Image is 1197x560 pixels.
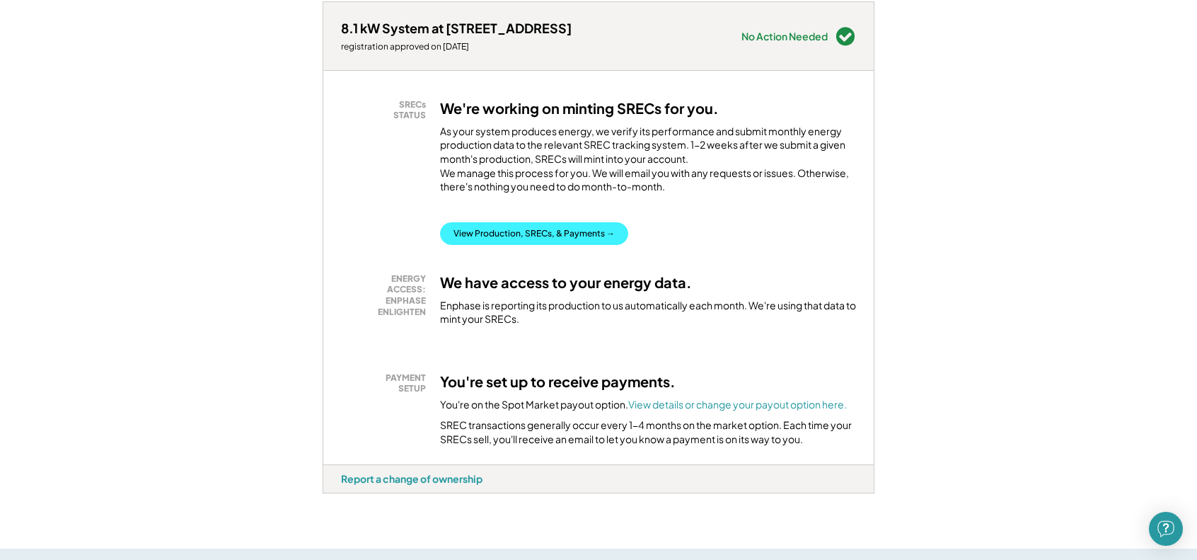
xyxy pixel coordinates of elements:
[440,372,676,391] h3: You're set up to receive payments.
[341,472,482,485] div: Report a change of ownership
[440,418,856,446] div: SREC transactions generally occur every 1-4 months on the market option. Each time your SRECs sel...
[440,125,856,201] div: As your system produces energy, we verify its performance and submit monthly energy production da...
[341,41,572,52] div: registration approved on [DATE]
[440,222,628,245] button: View Production, SRECs, & Payments →
[341,20,572,36] div: 8.1 kW System at [STREET_ADDRESS]
[323,493,369,499] div: 571twvgs - MD 1.5x (BT)
[1149,512,1183,546] div: Open Intercom Messenger
[628,398,847,411] a: View details or change your payout option here.
[348,273,426,317] div: ENERGY ACCESS: ENPHASE ENLIGHTEN
[348,372,426,394] div: PAYMENT SETUP
[348,99,426,121] div: SRECs STATUS
[440,398,847,412] div: You're on the Spot Market payout option.
[440,273,692,292] h3: We have access to your energy data.
[741,31,828,41] div: No Action Needed
[440,99,719,118] h3: We're working on minting SRECs for you.
[440,299,856,326] div: Enphase is reporting its production to us automatically each month. We're using that data to mint...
